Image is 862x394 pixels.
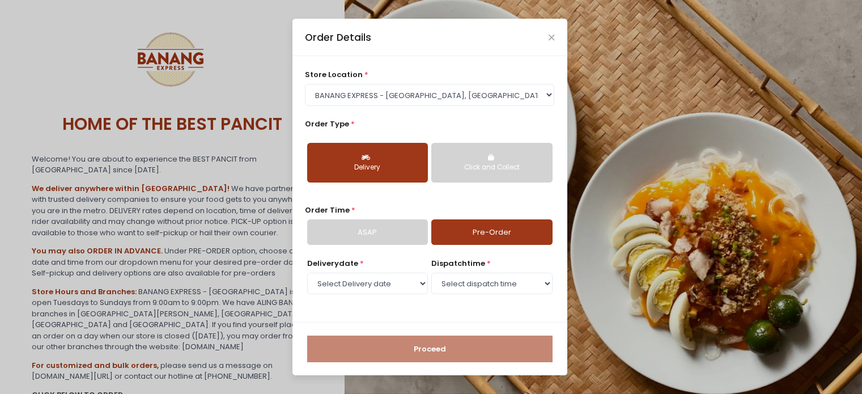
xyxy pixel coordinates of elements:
div: Click and Collect [439,163,544,173]
span: Delivery date [307,258,358,269]
a: ASAP [307,219,428,245]
a: Pre-Order [431,219,552,245]
span: dispatch time [431,258,485,269]
button: Click and Collect [431,143,552,183]
button: Proceed [307,336,553,363]
div: Order Details [305,30,371,45]
div: Delivery [315,163,420,173]
span: Order Type [305,118,349,129]
span: Order Time [305,205,350,215]
button: Delivery [307,143,428,183]
span: store location [305,69,363,80]
button: Close [549,35,554,40]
